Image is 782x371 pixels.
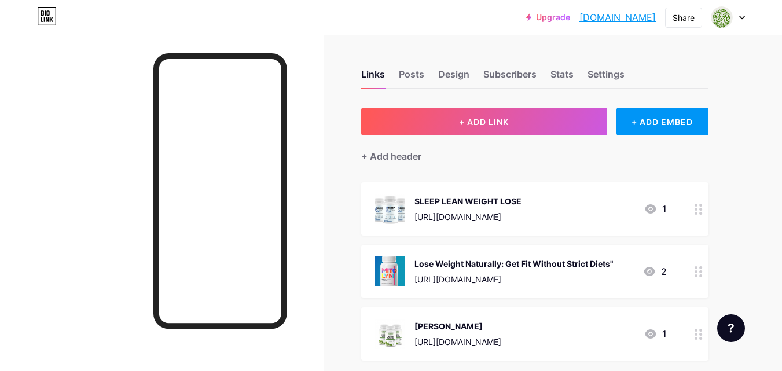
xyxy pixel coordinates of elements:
[644,202,667,216] div: 1
[711,6,733,28] img: Love Kundra
[588,67,625,88] div: Settings
[375,319,405,349] img: Nicoya PuraTea
[414,195,522,207] div: SLEEP LEAN WEIGHT LOSE
[438,67,469,88] div: Design
[616,108,708,135] div: + ADD EMBED
[414,273,614,285] div: [URL][DOMAIN_NAME]
[673,12,695,24] div: Share
[526,13,570,22] a: Upgrade
[361,149,421,163] div: + Add header
[375,194,405,224] img: SLEEP LEAN WEIGHT LOSE
[414,211,522,223] div: [URL][DOMAIN_NAME]
[361,67,385,88] div: Links
[644,327,667,341] div: 1
[375,256,405,286] img: Lose Weight Naturally: Get Fit Without Strict Diets"
[483,67,537,88] div: Subscribers
[414,320,501,332] div: [PERSON_NAME]
[550,67,574,88] div: Stats
[414,258,614,270] div: Lose Weight Naturally: Get Fit Without Strict Diets"
[579,10,656,24] a: [DOMAIN_NAME]
[361,108,607,135] button: + ADD LINK
[459,117,509,127] span: + ADD LINK
[399,67,424,88] div: Posts
[643,265,667,278] div: 2
[414,336,501,348] div: [URL][DOMAIN_NAME]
